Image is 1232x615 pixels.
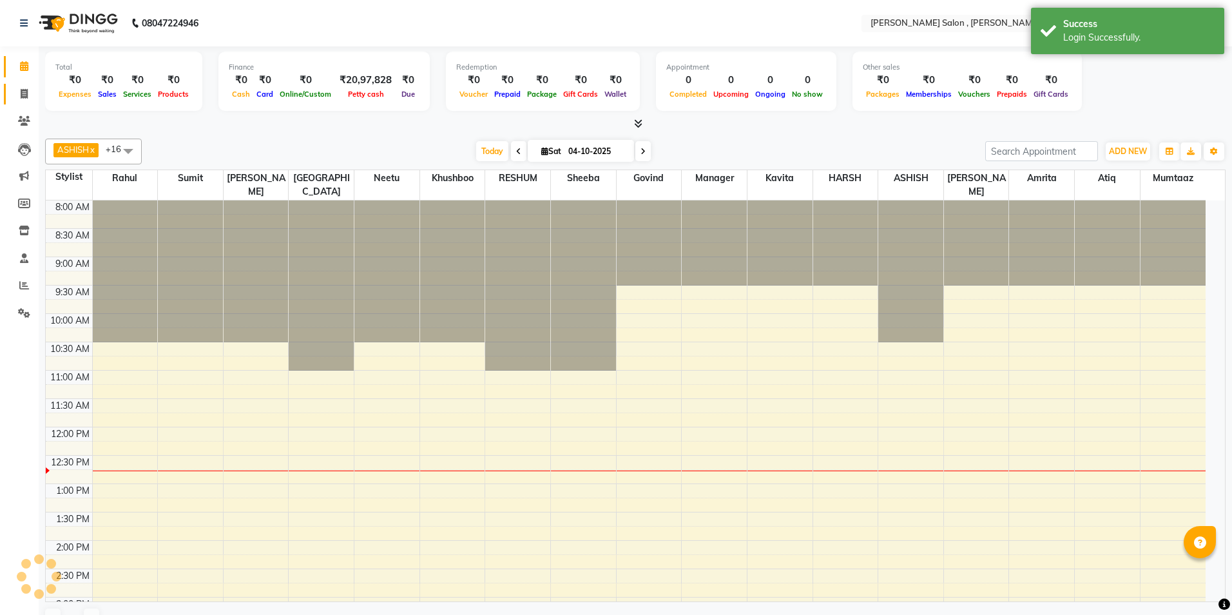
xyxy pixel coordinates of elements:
button: ADD NEW [1106,142,1150,161]
span: Card [253,90,276,99]
a: x [89,144,95,155]
span: Sales [95,90,120,99]
div: ₹0 [397,73,419,88]
div: 0 [789,73,826,88]
div: ₹0 [229,73,253,88]
span: Services [120,90,155,99]
div: ₹0 [155,73,192,88]
div: 0 [752,73,789,88]
div: Login Successfully. [1063,31,1215,44]
div: ₹0 [524,73,560,88]
span: Rahul [93,170,158,186]
span: Vouchers [955,90,994,99]
div: 11:30 AM [48,399,92,413]
span: HARSH [813,170,878,186]
div: 12:30 PM [48,456,92,469]
span: Prepaids [994,90,1030,99]
div: ₹0 [55,73,95,88]
span: ADD NEW [1109,146,1147,156]
div: Total [55,62,192,73]
input: Search Appointment [985,141,1098,161]
span: Petty cash [345,90,387,99]
span: No show [789,90,826,99]
span: Upcoming [710,90,752,99]
span: Gift Cards [1030,90,1072,99]
div: ₹0 [601,73,630,88]
div: 8:30 AM [53,229,92,242]
div: 10:00 AM [48,314,92,327]
span: Gift Cards [560,90,601,99]
span: Neetu [354,170,419,186]
span: Online/Custom [276,90,334,99]
b: 08047224946 [142,5,198,41]
img: logo [33,5,121,41]
span: Sheeba [551,170,616,186]
span: Prepaid [491,90,524,99]
div: 12:00 PM [48,427,92,441]
div: Finance [229,62,419,73]
div: 0 [710,73,752,88]
span: mumtaaz [1141,170,1206,186]
div: 10:30 AM [48,342,92,356]
span: [GEOGRAPHIC_DATA] [289,170,354,200]
div: 3:00 PM [53,598,92,611]
span: Kavita [747,170,813,186]
span: ASHISH [57,144,89,155]
div: ₹20,97,828 [334,73,397,88]
div: Success [1063,17,1215,31]
div: Appointment [666,62,826,73]
div: Stylist [46,170,92,184]
div: 1:30 PM [53,512,92,526]
div: 2:00 PM [53,541,92,554]
span: [PERSON_NAME] [224,170,289,200]
span: Today [476,141,508,161]
div: 9:00 AM [53,257,92,271]
div: 8:00 AM [53,200,92,214]
div: ₹0 [95,73,120,88]
span: Sumit [158,170,223,186]
span: Ongoing [752,90,789,99]
div: ₹0 [863,73,903,88]
div: 11:00 AM [48,371,92,384]
span: [PERSON_NAME] [944,170,1009,200]
span: ASHISH [878,170,943,186]
div: ₹0 [253,73,276,88]
span: RESHUM [485,170,550,186]
span: Memberships [903,90,955,99]
span: Packages [863,90,903,99]
div: ₹0 [560,73,601,88]
div: Redemption [456,62,630,73]
span: Govind [617,170,682,186]
span: Cash [229,90,253,99]
div: ₹0 [903,73,955,88]
span: Wallet [601,90,630,99]
span: Khushboo [420,170,485,186]
span: Manager [682,170,747,186]
span: Voucher [456,90,491,99]
span: Completed [666,90,710,99]
span: +16 [106,144,131,154]
div: ₹0 [1030,73,1072,88]
div: ₹0 [955,73,994,88]
span: Due [398,90,418,99]
input: 2025-10-04 [564,142,629,161]
div: 9:30 AM [53,286,92,299]
div: ₹0 [276,73,334,88]
div: ₹0 [120,73,155,88]
span: Amrita [1009,170,1074,186]
div: 0 [666,73,710,88]
span: Package [524,90,560,99]
div: ₹0 [491,73,524,88]
div: ₹0 [994,73,1030,88]
span: Products [155,90,192,99]
div: 1:00 PM [53,484,92,498]
span: atiq [1075,170,1140,186]
div: 2:30 PM [53,569,92,583]
span: Sat [538,146,564,156]
div: ₹0 [456,73,491,88]
div: Other sales [863,62,1072,73]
